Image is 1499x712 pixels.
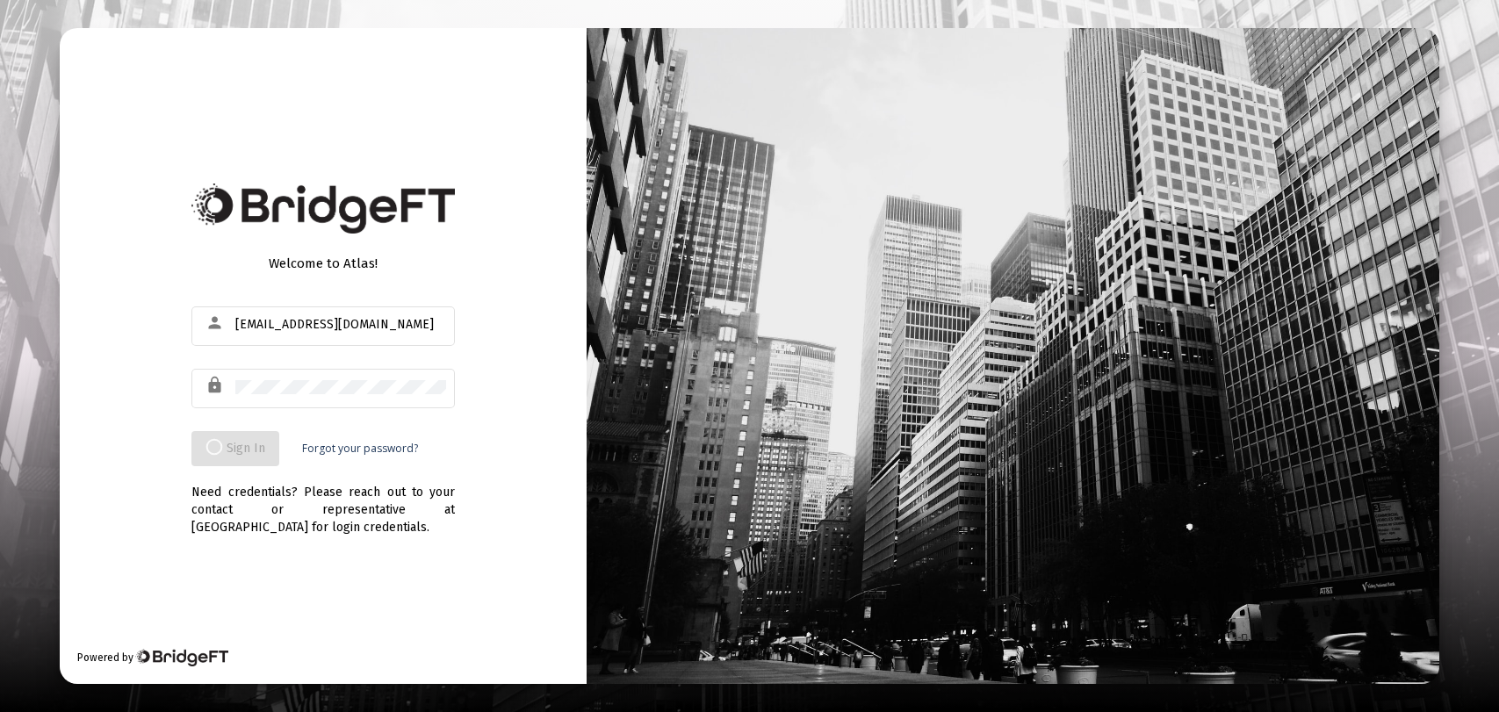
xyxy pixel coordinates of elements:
button: Sign In [191,431,279,466]
mat-icon: person [205,313,227,334]
a: Forgot your password? [302,440,418,457]
img: Bridge Financial Technology Logo [191,183,455,234]
input: Email or Username [235,318,446,332]
span: Sign In [205,441,265,456]
div: Welcome to Atlas! [191,255,455,272]
mat-icon: lock [205,375,227,396]
img: Bridge Financial Technology Logo [135,649,227,666]
div: Powered by [77,649,227,666]
div: Need credentials? Please reach out to your contact or representative at [GEOGRAPHIC_DATA] for log... [191,466,455,536]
